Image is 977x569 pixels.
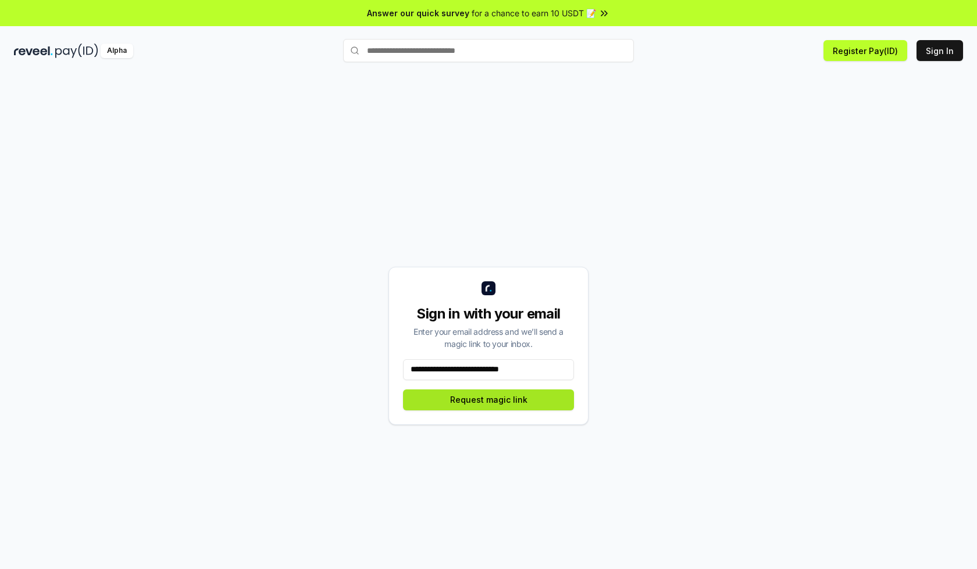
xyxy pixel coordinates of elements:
button: Sign In [917,40,963,61]
img: pay_id [55,44,98,58]
div: Alpha [101,44,133,58]
button: Register Pay(ID) [823,40,907,61]
div: Enter your email address and we’ll send a magic link to your inbox. [403,325,574,350]
img: reveel_dark [14,44,53,58]
div: Sign in with your email [403,305,574,323]
span: Answer our quick survey [367,7,469,19]
img: logo_small [482,281,495,295]
button: Request magic link [403,389,574,410]
span: for a chance to earn 10 USDT 📝 [472,7,596,19]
